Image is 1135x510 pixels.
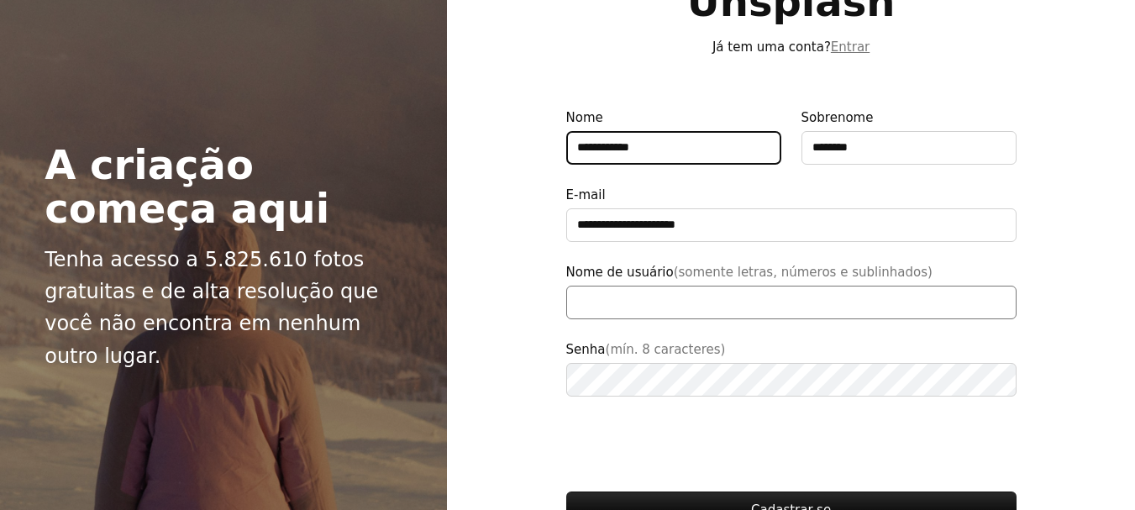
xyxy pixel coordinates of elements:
[566,185,1017,242] label: E-mail
[45,244,402,373] p: Tenha acesso a 5.825.610 fotos gratuitas e de alta resolução que você não encontra em nenhum outr...
[566,262,1017,319] label: Nome de usuário
[566,37,1017,57] p: Já tem uma conta?
[566,286,1017,319] input: Nome de usuário(somente letras, números e sublinhados)
[566,339,1017,397] label: Senha
[801,131,1017,165] input: Sobrenome
[606,342,726,357] span: (mín. 8 caracteres)
[566,131,781,165] input: Nome
[831,39,870,55] a: Entrar
[566,208,1017,242] input: E-mail
[566,363,1017,397] input: Senha(mín. 8 caracteres)
[801,108,1017,165] label: Sobrenome
[674,265,933,280] span: (somente letras, números e sublinhados)
[45,143,402,230] h2: A criação começa aqui
[566,108,781,165] label: Nome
